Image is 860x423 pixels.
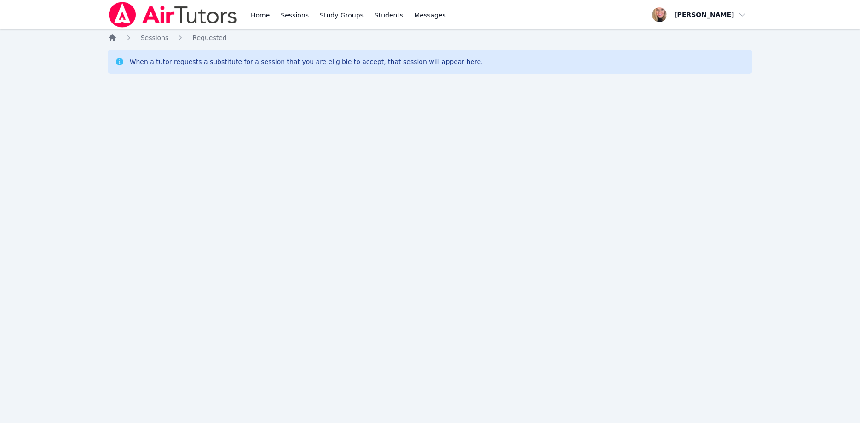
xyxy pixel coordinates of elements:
[141,33,169,42] a: Sessions
[141,34,169,41] span: Sessions
[108,2,238,28] img: Air Tutors
[108,33,753,42] nav: Breadcrumb
[192,34,226,41] span: Requested
[414,11,446,20] span: Messages
[130,57,483,66] div: When a tutor requests a substitute for a session that you are eligible to accept, that session wi...
[192,33,226,42] a: Requested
